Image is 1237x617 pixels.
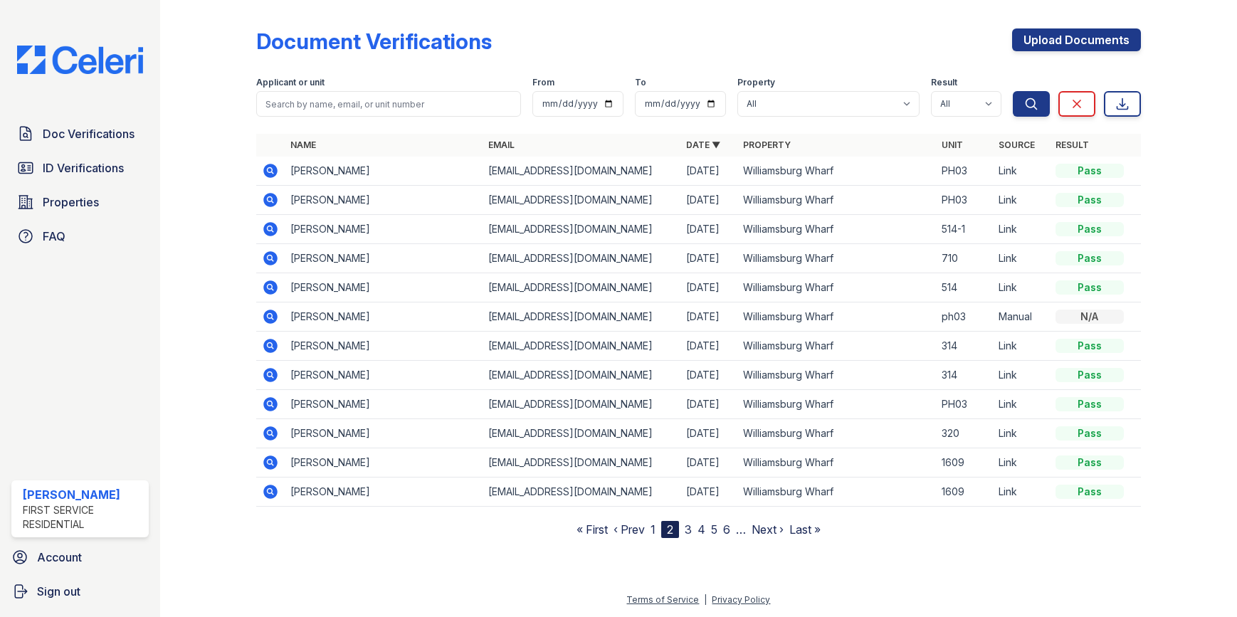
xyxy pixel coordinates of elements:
div: N/A [1056,310,1124,324]
td: Link [993,244,1050,273]
td: [EMAIL_ADDRESS][DOMAIN_NAME] [483,302,680,332]
div: Pass [1056,485,1124,499]
td: [DATE] [680,302,737,332]
td: Link [993,361,1050,390]
td: [PERSON_NAME] [285,244,483,273]
a: FAQ [11,222,149,251]
td: Link [993,332,1050,361]
a: Next › [752,522,784,537]
a: ‹ Prev [614,522,645,537]
td: [DATE] [680,186,737,215]
div: Pass [1056,222,1124,236]
td: PH03 [936,390,993,419]
label: To [635,77,646,88]
td: Williamsburg Wharf [737,361,935,390]
td: Link [993,273,1050,302]
a: 5 [711,522,717,537]
a: 4 [698,522,705,537]
td: [PERSON_NAME] [285,419,483,448]
a: Account [6,543,154,571]
td: [DATE] [680,157,737,186]
span: Sign out [37,583,80,600]
td: [EMAIL_ADDRESS][DOMAIN_NAME] [483,244,680,273]
td: 514-1 [936,215,993,244]
a: Doc Verifications [11,120,149,148]
label: Applicant or unit [256,77,325,88]
a: 3 [685,522,692,537]
td: [PERSON_NAME] [285,215,483,244]
td: Williamsburg Wharf [737,332,935,361]
div: Pass [1056,455,1124,470]
a: 6 [723,522,730,537]
td: [EMAIL_ADDRESS][DOMAIN_NAME] [483,273,680,302]
td: [DATE] [680,273,737,302]
td: PH03 [936,186,993,215]
td: [EMAIL_ADDRESS][DOMAIN_NAME] [483,390,680,419]
div: 2 [661,521,679,538]
span: Doc Verifications [43,125,135,142]
td: 314 [936,361,993,390]
td: [PERSON_NAME] [285,273,483,302]
td: [EMAIL_ADDRESS][DOMAIN_NAME] [483,332,680,361]
td: Williamsburg Wharf [737,273,935,302]
td: Link [993,215,1050,244]
div: Pass [1056,368,1124,382]
a: Terms of Service [626,594,699,605]
a: « First [577,522,608,537]
td: [PERSON_NAME] [285,302,483,332]
a: Email [488,139,515,150]
div: Pass [1056,397,1124,411]
div: Document Verifications [256,28,492,54]
td: Link [993,419,1050,448]
td: [PERSON_NAME] [285,361,483,390]
div: [PERSON_NAME] [23,486,143,503]
td: Link [993,186,1050,215]
label: Property [737,77,775,88]
td: 514 [936,273,993,302]
td: 314 [936,332,993,361]
a: Result [1056,139,1089,150]
span: Account [37,549,82,566]
td: [EMAIL_ADDRESS][DOMAIN_NAME] [483,419,680,448]
td: Manual [993,302,1050,332]
td: PH03 [936,157,993,186]
td: [EMAIL_ADDRESS][DOMAIN_NAME] [483,186,680,215]
td: Williamsburg Wharf [737,448,935,478]
td: [DATE] [680,361,737,390]
a: Source [999,139,1035,150]
td: Williamsburg Wharf [737,302,935,332]
input: Search by name, email, or unit number [256,91,520,117]
a: Upload Documents [1012,28,1141,51]
td: [DATE] [680,244,737,273]
td: [EMAIL_ADDRESS][DOMAIN_NAME] [483,448,680,478]
div: | [704,594,707,605]
td: Link [993,157,1050,186]
a: Property [743,139,791,150]
span: FAQ [43,228,65,245]
td: Link [993,390,1050,419]
td: [PERSON_NAME] [285,157,483,186]
td: Link [993,448,1050,478]
div: Pass [1056,339,1124,353]
a: Name [290,139,316,150]
td: Williamsburg Wharf [737,215,935,244]
td: [DATE] [680,448,737,478]
label: From [532,77,554,88]
td: Williamsburg Wharf [737,390,935,419]
td: 1609 [936,478,993,507]
div: Pass [1056,164,1124,178]
td: 1609 [936,448,993,478]
td: Link [993,478,1050,507]
td: 710 [936,244,993,273]
div: Pass [1056,251,1124,265]
a: ID Verifications [11,154,149,182]
span: ID Verifications [43,159,124,176]
td: [DATE] [680,332,737,361]
td: [EMAIL_ADDRESS][DOMAIN_NAME] [483,478,680,507]
a: Last » [789,522,821,537]
a: Sign out [6,577,154,606]
a: Privacy Policy [712,594,770,605]
td: [EMAIL_ADDRESS][DOMAIN_NAME] [483,361,680,390]
td: [DATE] [680,215,737,244]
